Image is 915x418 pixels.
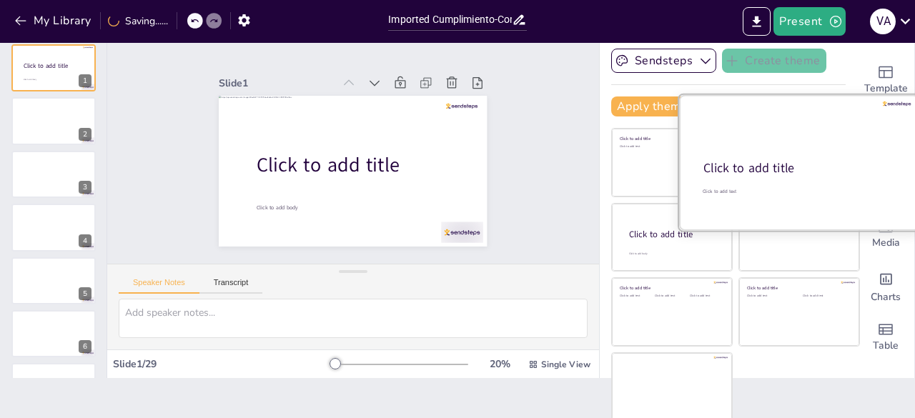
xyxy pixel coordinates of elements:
[11,204,96,251] div: 4
[864,81,908,96] span: Template
[620,294,652,298] div: Click to add text
[857,209,914,260] div: Add images, graphics, shapes or video
[773,7,845,36] button: Present
[11,9,97,32] button: My Library
[872,235,900,251] span: Media
[113,357,331,371] div: Slide 1 / 29
[219,76,332,90] div: Slide 1
[79,234,91,247] div: 4
[11,97,96,144] div: 2
[690,294,722,298] div: Click to add text
[24,79,36,81] span: Click to add body
[11,310,96,357] div: 6
[108,14,168,28] div: Saving......
[722,49,826,73] button: Create theme
[541,359,590,370] span: Single View
[620,145,722,149] div: Click to add text
[857,260,914,312] div: Add charts and graphs
[79,74,91,87] div: 1
[655,294,687,298] div: Click to add text
[629,252,719,256] div: Click to add body
[857,54,914,106] div: Add ready made slides
[870,9,896,34] div: V A
[24,62,69,71] span: Click to add title
[483,357,517,371] div: 20 %
[257,151,399,179] span: Click to add title
[743,7,771,36] button: Export to PowerPoint
[747,294,792,298] div: Click to add text
[79,128,91,141] div: 2
[199,278,263,294] button: Transcript
[803,294,848,298] div: Click to add text
[79,340,91,353] div: 6
[257,204,298,212] span: Click to add body
[79,181,91,194] div: 3
[873,338,899,354] span: Table
[871,289,901,305] span: Charts
[747,285,849,291] div: Click to add title
[79,287,91,300] div: 5
[119,278,199,294] button: Speaker Notes
[857,312,914,363] div: Add a table
[11,151,96,198] div: 3
[870,7,896,36] button: V A
[620,285,722,291] div: Click to add title
[703,160,893,177] div: Click to add title
[11,257,96,304] div: 5
[11,44,96,91] div: 1
[611,49,716,73] button: Sendsteps
[620,136,722,141] div: Click to add title
[388,9,511,30] input: Insert title
[611,96,761,116] button: Apply theme to all slides
[703,188,894,194] div: Click to add text
[629,229,721,241] div: Click to add title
